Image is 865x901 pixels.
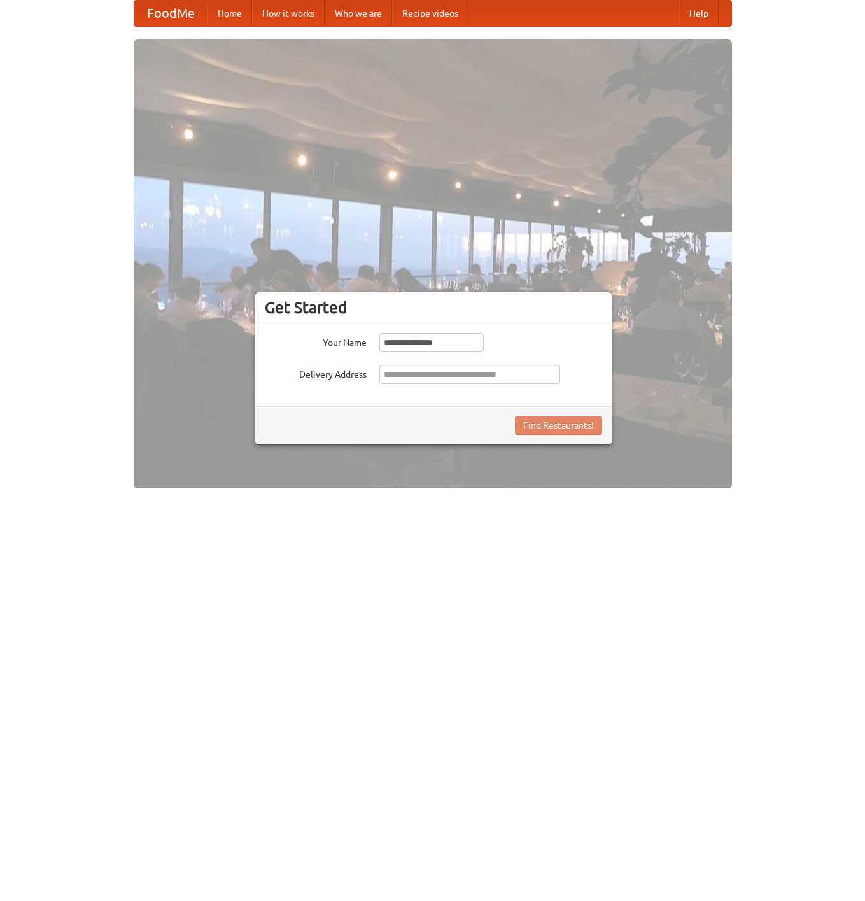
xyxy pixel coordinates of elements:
[265,333,367,349] label: Your Name
[265,298,602,317] h3: Get Started
[515,416,602,435] button: Find Restaurants!
[325,1,392,26] a: Who we are
[207,1,252,26] a: Home
[134,1,207,26] a: FoodMe
[679,1,719,26] a: Help
[252,1,325,26] a: How it works
[392,1,468,26] a: Recipe videos
[265,365,367,381] label: Delivery Address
